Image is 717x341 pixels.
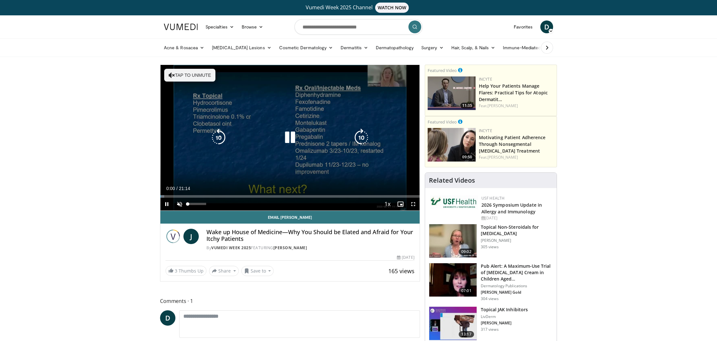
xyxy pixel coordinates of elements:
a: Dermatitis [337,41,372,54]
a: 07:01 Pub Alert: A Maximum-Use Trial of [MEDICAL_DATA] Cream in Children Aged… Dermatology Public... [429,263,553,301]
span: Comments 1 [160,297,420,305]
a: J [183,229,199,244]
img: VuMedi Logo [164,24,198,30]
a: D [540,20,553,33]
span: 13:17 [459,331,474,337]
a: D [160,310,175,326]
p: Dermatology Publications [481,283,553,289]
span: 09:02 [459,249,474,255]
span: 0:00 [166,186,175,191]
span: 21:14 [179,186,190,191]
a: 3 Thumbs Up [165,266,206,276]
a: 09:50 [428,128,476,162]
div: Progress Bar [160,195,420,198]
button: Enable picture-in-picture mode [394,198,407,210]
img: 6ba8804a-8538-4002-95e7-a8f8012d4a11.png.150x105_q85_autocrop_double_scale_upscale_version-0.2.jpg [430,195,478,210]
h4: Related Videos [429,177,475,184]
span: 09:50 [460,154,474,160]
a: Favorites [510,20,536,33]
p: LivDerm [481,314,528,319]
p: [PERSON_NAME] Gold [481,290,553,295]
a: Cosmetic Dermatology [275,41,337,54]
a: Dermatopathology [372,41,417,54]
a: Hair, Scalp, & Nails [447,41,499,54]
a: Surgery [417,41,447,54]
a: [PERSON_NAME] [487,155,518,160]
span: 3 [175,268,177,274]
small: Featured Video [428,119,457,125]
button: Fullscreen [407,198,420,210]
button: Playback Rate [381,198,394,210]
a: Vumedi Week 2025 [211,245,251,250]
button: Pause [160,198,173,210]
img: d68fe5dc-4ecc-4cd5-bf46-e9677f0a0b6e.150x105_q85_crop-smart_upscale.jpg [429,307,477,340]
img: 34a4b5e7-9a28-40cd-b963-80fdb137f70d.150x105_q85_crop-smart_upscale.jpg [429,224,477,258]
a: [MEDICAL_DATA] Lesions [208,41,275,54]
a: 13:17 Topical JAK Inhibitors LivDerm [PERSON_NAME] 317 views [429,306,553,340]
img: e32a16a8-af25-496d-a4dc-7481d4d640ca.150x105_q85_crop-smart_upscale.jpg [429,263,477,297]
span: WATCH NOW [375,3,409,13]
img: 601112bd-de26-4187-b266-f7c9c3587f14.png.150x105_q85_crop-smart_upscale.jpg [428,76,476,110]
a: Email [PERSON_NAME] [160,211,420,224]
button: Share [209,266,239,276]
span: 165 views [388,267,415,275]
a: [PERSON_NAME] [487,103,518,108]
a: Incyte [479,76,492,82]
a: Motivating Patient Adherence Through Nonsegmental [MEDICAL_DATA] Treatment [479,134,546,154]
span: 07:01 [459,288,474,294]
a: 09:02 Topical Non-Steroidals for [MEDICAL_DATA] [PERSON_NAME] 305 views [429,224,553,258]
a: Immune-Mediated [499,41,551,54]
a: 11:35 [428,76,476,110]
div: Feat. [479,103,554,109]
p: 304 views [481,296,499,301]
div: Feat. [479,155,554,160]
div: Volume Level [188,203,206,205]
small: Featured Video [428,67,457,73]
button: Tap to unmute [164,69,215,82]
div: [DATE] [481,215,552,221]
div: By FEATURING [206,245,415,251]
a: Help Your Patients Manage Flares: Practical Tips for Atopic Dermatit… [479,83,548,102]
button: Unmute [173,198,186,210]
h3: Pub Alert: A Maximum-Use Trial of [MEDICAL_DATA] Cream in Children Aged… [481,263,553,282]
span: / [176,186,178,191]
video-js: Video Player [160,65,420,211]
p: [PERSON_NAME] [481,238,553,243]
p: [PERSON_NAME] [481,321,528,326]
a: Incyte [479,128,492,133]
h4: Wake up House of Medicine—Why You Should be Elated and Afraid for Your Itchy Patients [206,229,415,242]
a: [PERSON_NAME] [273,245,307,250]
h3: Topical Non-Steroidals for [MEDICAL_DATA] [481,224,553,237]
h3: Topical JAK Inhibitors [481,306,528,313]
a: Acne & Rosacea [160,41,208,54]
a: 2026 Symposium Update in Allergy and Immunology [481,202,542,215]
button: Save to [241,266,274,276]
input: Search topics, interventions [294,19,423,35]
div: [DATE] [397,255,414,260]
a: Vumedi Week 2025 ChannelWATCH NOW [165,3,552,13]
a: Browse [238,20,267,33]
img: 39505ded-af48-40a4-bb84-dee7792dcfd5.png.150x105_q85_crop-smart_upscale.jpg [428,128,476,162]
span: 11:35 [460,103,474,108]
a: USF Health [481,195,505,201]
a: Specialties [202,20,238,33]
img: Vumedi Week 2025 [165,229,181,244]
p: 317 views [481,327,499,332]
p: 305 views [481,244,499,250]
